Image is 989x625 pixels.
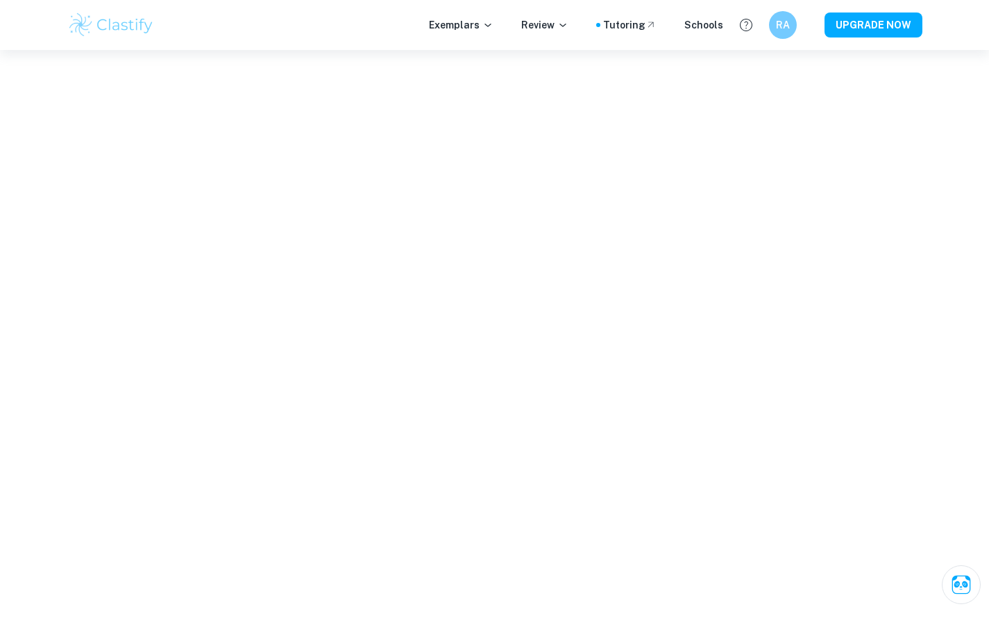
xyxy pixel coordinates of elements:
[521,17,568,33] p: Review
[684,17,723,33] a: Schools
[429,17,493,33] p: Exemplars
[825,12,922,37] button: UPGRADE NOW
[67,11,155,39] img: Clastify logo
[734,13,758,37] button: Help and Feedback
[769,11,797,39] button: RA
[775,17,791,33] h6: RA
[603,17,657,33] a: Tutoring
[942,565,981,604] button: Ask Clai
